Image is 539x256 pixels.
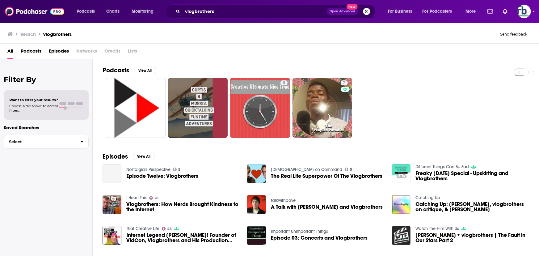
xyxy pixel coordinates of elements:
a: 26 [149,196,159,200]
span: Want to filter your results? [9,98,58,102]
button: open menu [384,6,420,16]
a: 5 [345,168,352,171]
a: Charisma on Command [271,167,342,172]
h2: Episodes [103,153,128,160]
span: Lists [128,46,137,59]
span: Catching Up: [PERSON_NAME], vlogbrothers on critique, & [PERSON_NAME] [415,202,529,212]
p: Saved Searches [4,125,89,130]
a: Different Things Can Be Sad [415,164,469,169]
a: Vlogbrothers: How Nerds Brought Kindness to the Internet [126,202,240,212]
span: 26 [154,197,158,199]
a: All [7,46,13,59]
span: Credits [104,46,120,59]
a: Catching Up [415,195,440,200]
a: I Heart This [126,195,147,200]
span: Monitoring [132,7,154,16]
a: Episode 03: Concerts and Vlogbrothers [271,235,368,241]
h3: vlogbrothers [43,31,72,37]
a: Episode Twelve: Vlogbrothers [103,164,121,183]
img: Podchaser - Follow, Share and Rate Podcasts [5,6,64,17]
div: Search podcasts, credits, & more... [171,4,381,19]
a: Episodes [49,46,69,59]
a: 7 [341,80,348,85]
a: talkwithdave [271,198,296,203]
h2: Filter By [4,75,89,84]
h2: Podcasts [103,66,129,74]
a: Internet Legend Hank Green! Founder of VidCon, Vlogbrothers and His Production Company Complexly [126,233,240,243]
a: 45 [162,227,172,231]
a: The Real Life Superpower Of The Vlogbrothers [271,173,382,179]
a: Podcasts [21,46,41,59]
button: Open AdvancedNew [327,8,358,15]
a: Nostalgia's Perspective [126,167,171,172]
a: Catching Up: Mulan, vlogbrothers on critique, & Taylor Swift [415,202,529,212]
span: Select [4,140,75,144]
img: John Green + vlogbrothers | The Fault in Our Stars Part 2 [392,226,411,245]
a: Show notifications dropdown [485,6,495,17]
h3: Search [20,31,36,37]
button: open menu [461,6,484,16]
a: A Talk with Dave and Vlogbrothers [271,204,383,210]
span: Logged in as johannarb [517,5,531,18]
a: Important Unimportant Things [271,229,328,234]
a: Watch The Film With Us [415,226,459,231]
span: Podcasts [77,7,95,16]
img: Catching Up: Mulan, vlogbrothers on critique, & Taylor Swift [392,195,411,214]
img: Vlogbrothers: How Nerds Brought Kindness to the Internet [103,195,121,214]
a: 5 [230,78,290,138]
a: EpisodesView All [103,153,155,160]
a: That Creative Life [126,226,159,231]
span: Internet Legend [PERSON_NAME]! Founder of VidCon, Vlogbrothers and His Production Company Complexly [126,233,240,243]
button: Show profile menu [517,5,531,18]
button: Send feedback [498,32,529,37]
button: View All [134,67,156,74]
span: Open Advanced [330,10,355,13]
a: Charts [102,6,123,16]
a: 5 [173,168,181,171]
a: Episode Twelve: Vlogbrothers [126,173,198,179]
img: Internet Legend Hank Green! Founder of VidCon, Vlogbrothers and His Production Company Complexly [103,226,121,245]
a: Show notifications dropdown [500,6,510,17]
span: Charts [106,7,120,16]
img: The Real Life Superpower Of The Vlogbrothers [247,164,266,183]
button: Select [4,135,89,149]
input: Search podcasts, credits, & more... [183,6,327,16]
span: 5 [283,80,285,86]
span: 7 [343,80,345,86]
button: open menu [419,6,461,16]
span: 5 [350,168,352,171]
a: 5 [280,80,288,85]
img: A Talk with Dave and Vlogbrothers [247,195,266,214]
img: Episode 03: Concerts and Vlogbrothers [247,226,266,245]
button: View All [133,153,155,160]
img: Freaky Friday Special - Upskirting and Vlogbrothers [392,164,411,183]
img: User Profile [517,5,531,18]
a: John Green + vlogbrothers | The Fault in Our Stars Part 2 [415,233,529,243]
span: More [465,7,476,16]
span: [PERSON_NAME] + vlogbrothers | The Fault in Our Stars Part 2 [415,233,529,243]
span: Networks [76,46,97,59]
span: New [347,4,358,10]
span: For Business [388,7,412,16]
a: PodcastsView All [103,66,156,74]
span: Choose a tab above to access filters. [9,104,58,113]
span: 5 [178,168,180,171]
button: open menu [72,6,103,16]
span: A Talk with [PERSON_NAME] and Vlogbrothers [271,204,383,210]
